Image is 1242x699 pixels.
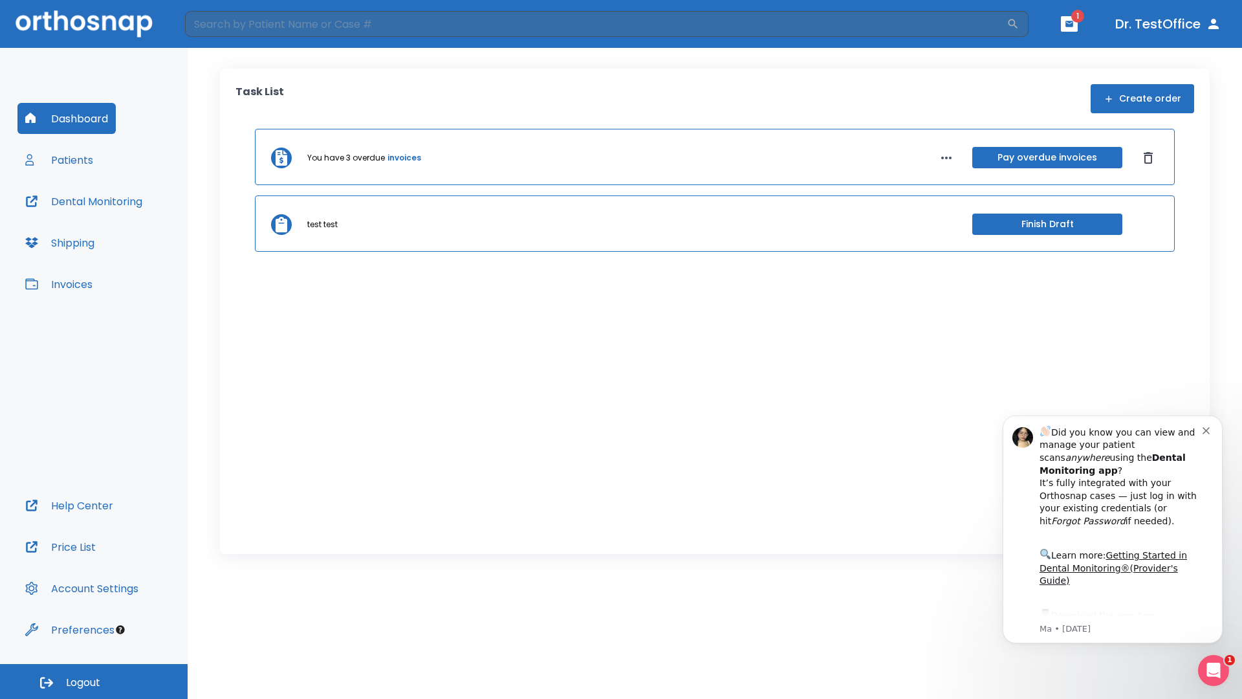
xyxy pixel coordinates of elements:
[307,152,385,164] p: You have 3 overdue
[17,269,100,300] button: Invoices
[1091,84,1194,113] button: Create order
[972,214,1122,235] button: Finish Draft
[17,531,103,562] button: Price List
[1071,10,1084,23] span: 1
[16,10,153,37] img: Orthosnap
[235,84,284,113] p: Task List
[17,614,122,645] button: Preferences
[1225,655,1235,665] span: 1
[56,214,171,238] a: App Store
[307,219,338,230] p: test test
[114,624,126,636] div: Tooltip anchor
[56,211,219,277] div: Download the app: | ​ Let us know if you need help getting started!
[1138,148,1159,168] button: Dismiss
[17,144,101,175] button: Patients
[17,103,116,134] button: Dashboard
[17,573,146,604] button: Account Settings
[185,11,1007,37] input: Search by Patient Name or Case #
[387,152,421,164] a: invoices
[17,490,121,521] button: Help Center
[56,227,219,239] p: Message from Ma, sent 1w ago
[1110,12,1226,36] button: Dr. TestOffice
[972,147,1122,168] button: Pay overdue invoices
[219,28,230,38] button: Dismiss notification
[17,227,102,258] button: Shipping
[66,676,100,690] span: Logout
[17,186,150,217] button: Dental Monitoring
[983,396,1242,664] iframe: Intercom notifications message
[1198,655,1229,686] iframe: Intercom live chat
